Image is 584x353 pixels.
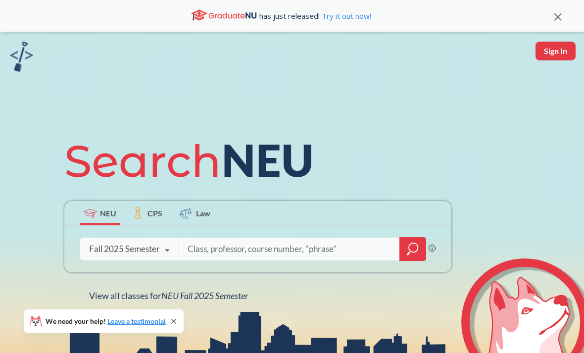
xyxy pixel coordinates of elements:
[161,290,248,301] span: NEU Fall 2025 Semester
[89,290,248,301] span: View all classes for
[320,11,371,21] a: Try it out now!
[10,42,33,75] a: sandbox logo
[196,207,210,219] span: Law
[259,10,371,21] span: has just released!
[187,239,392,259] input: Class, professor, course number, "phrase"
[10,42,33,72] img: sandbox logo
[89,244,160,254] div: Fall 2025 Semester
[100,207,116,219] span: NEU
[46,318,166,325] span: We need your help!
[107,317,166,325] a: Leave a testimonial
[147,207,162,219] span: CPS
[535,42,576,60] button: Sign In
[407,242,419,256] svg: magnifying glass
[399,237,426,261] div: magnifying glass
